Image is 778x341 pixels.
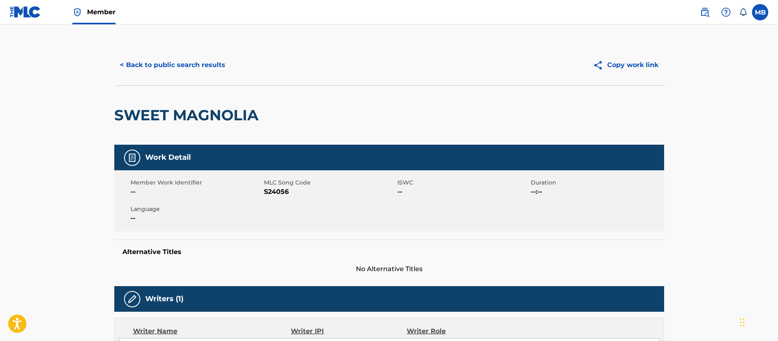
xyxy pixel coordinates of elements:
h5: Writers (1) [145,294,183,304]
img: Work Detail [127,153,137,163]
span: S24056 [264,187,395,197]
h5: Alternative Titles [122,248,656,256]
h2: SWEET MAGNOLIA [114,106,263,124]
iframe: Chat Widget [737,302,778,341]
div: User Menu [752,4,768,20]
div: Writer Name [133,326,291,336]
span: -- [131,213,262,223]
div: Writer Role [407,326,512,336]
span: -- [397,187,529,197]
img: Writers [127,294,137,304]
span: Duration [531,178,662,187]
img: MLC Logo [10,6,41,18]
span: Member Work Identifier [131,178,262,187]
button: < Back to public search results [114,55,231,75]
div: Notifications [739,8,747,16]
span: --:-- [531,187,662,197]
span: Member [87,7,116,17]
button: Copy work link [587,55,664,75]
img: help [721,7,731,17]
img: Top Rightsholder [72,7,82,17]
span: MLC Song Code [264,178,395,187]
img: search [700,7,710,17]
div: Writer IPI [291,326,407,336]
img: Copy work link [593,60,607,70]
a: Public Search [697,4,713,20]
div: Drag [740,310,745,334]
span: -- [131,187,262,197]
span: No Alternative Titles [114,264,664,274]
h5: Work Detail [145,153,191,162]
iframe: Resource Center [755,220,778,286]
div: Help [718,4,734,20]
span: Language [131,205,262,213]
span: ISWC [397,178,529,187]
